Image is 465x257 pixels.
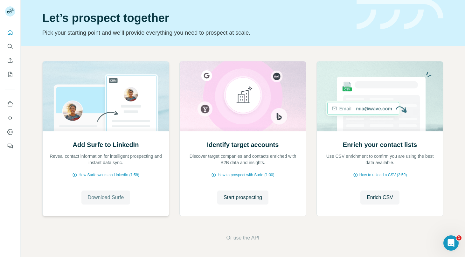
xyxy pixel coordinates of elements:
img: Add Surfe to LinkedIn [42,61,169,131]
button: My lists [5,69,15,80]
button: Use Surfe on LinkedIn [5,98,15,110]
p: Reveal contact information for intelligent prospecting and instant data sync. [49,153,163,166]
button: Start prospecting [217,191,268,205]
p: Pick your starting point and we’ll provide everything you need to prospect at scale. [42,28,349,37]
p: Discover target companies and contacts enriched with B2B data and insights. [186,153,300,166]
button: Use Surfe API [5,112,15,124]
span: Start prospecting [224,194,262,201]
img: Enrich your contact lists [316,61,443,131]
span: 1 [456,235,462,240]
span: Enrich CSV [367,194,393,201]
button: Enrich CSV [5,55,15,66]
iframe: Intercom live chat [443,235,459,251]
button: Or use the API [226,234,259,242]
h1: Let’s prospect together [42,12,349,24]
h2: Add Surfe to LinkedIn [73,140,139,149]
button: Dashboard [5,126,15,138]
h2: Enrich your contact lists [343,140,417,149]
span: How to prospect with Surfe (1:30) [218,172,274,178]
span: Download Surfe [88,194,124,201]
button: Download Surfe [81,191,130,205]
span: How Surfe works on LinkedIn (1:58) [79,172,139,178]
button: Enrich CSV [360,191,399,205]
button: Search [5,41,15,52]
p: Use CSV enrichment to confirm you are using the best data available. [323,153,437,166]
button: Quick start [5,27,15,38]
img: Identify target accounts [179,61,306,131]
span: How to upload a CSV (2:59) [359,172,407,178]
h2: Identify target accounts [207,140,279,149]
button: Feedback [5,140,15,152]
